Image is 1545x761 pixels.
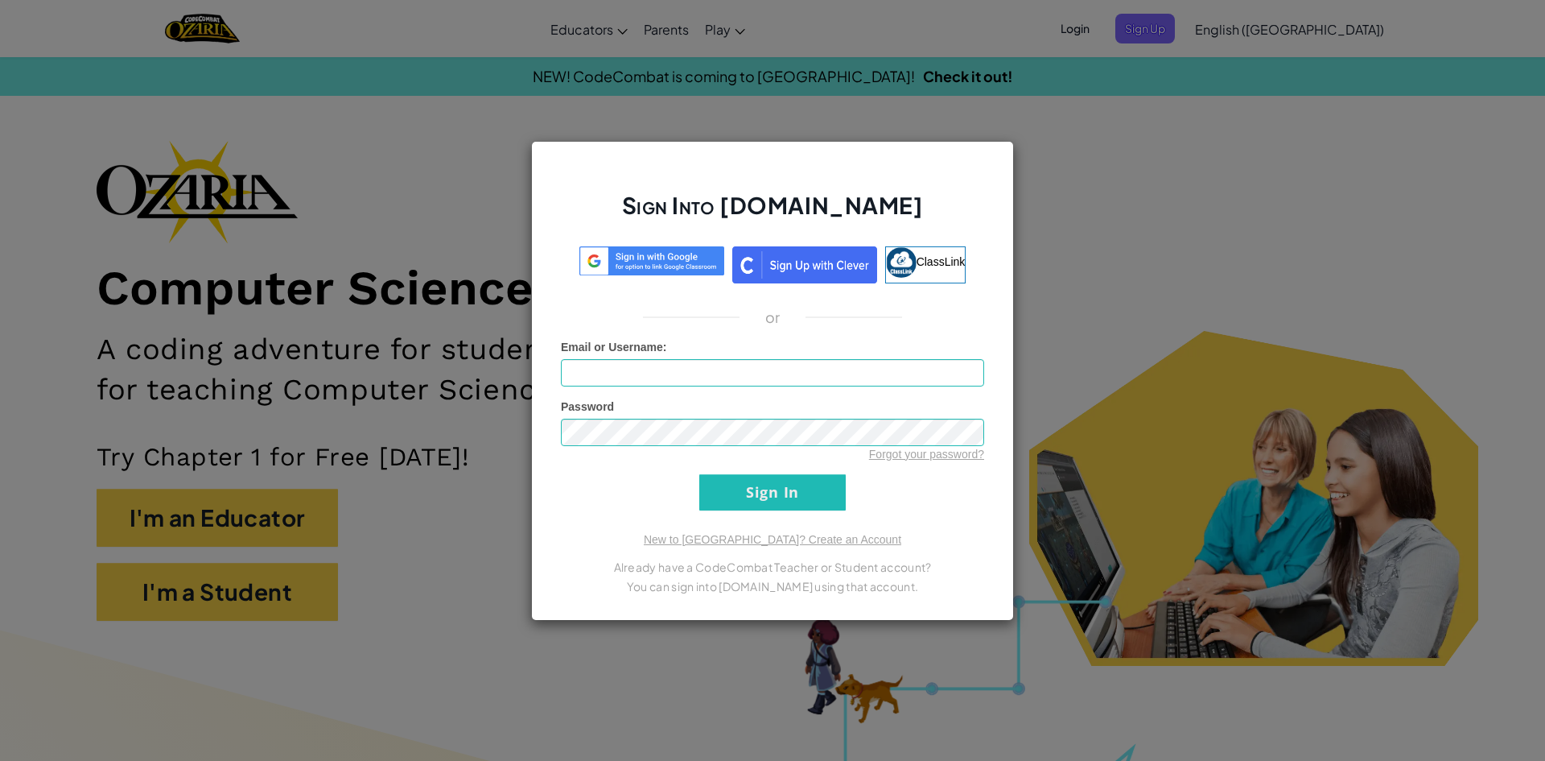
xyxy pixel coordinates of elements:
[579,246,724,276] img: log-in-google-sso.svg
[732,246,877,283] img: clever_sso_button@2x.png
[886,247,917,278] img: classlink-logo-small.png
[917,254,966,267] span: ClassLink
[644,533,901,546] a: New to [GEOGRAPHIC_DATA]? Create an Account
[765,308,781,327] p: or
[561,339,667,355] label: :
[561,341,663,354] span: Email or Username
[869,448,984,461] a: Forgot your password?
[561,557,984,577] p: Already have a CodeCombat Teacher or Student account?
[561,190,984,237] h2: Sign Into [DOMAIN_NAME]
[699,474,846,511] input: Sign In
[561,400,614,413] span: Password
[561,577,984,596] p: You can sign into [DOMAIN_NAME] using that account.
